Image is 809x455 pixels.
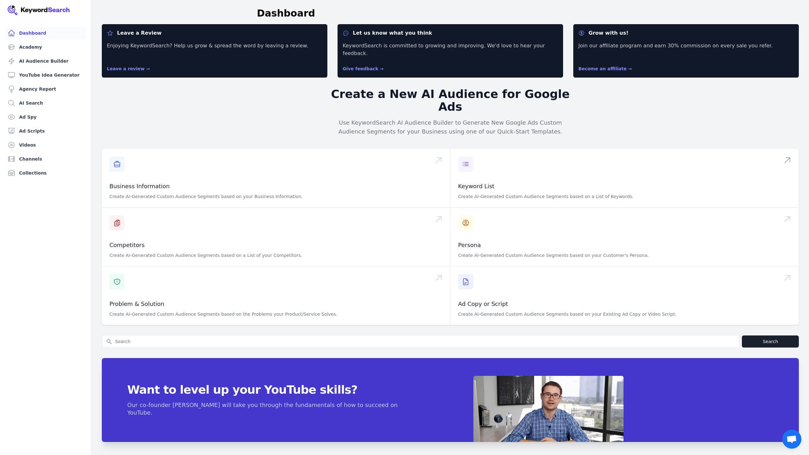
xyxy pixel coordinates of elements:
[380,66,384,71] span: →
[109,183,170,190] a: Business Information
[102,335,739,348] input: Search
[5,69,86,81] a: YouTube Idea Generator
[5,27,86,39] a: Dashboard
[343,29,558,37] dt: Let us know what you think
[5,83,86,95] a: Agency Report
[107,42,322,57] p: Enjoying KeywordSearch? Help us grow & spread the word by leaving a review.
[343,66,384,71] a: Give feedback
[5,153,86,165] a: Channels
[628,66,632,71] span: →
[5,111,86,123] a: Ad Spy
[127,401,422,417] p: Our co-founder [PERSON_NAME] will take you through the fundamentals of how to succeed on YouTube.
[107,66,150,71] a: Leave a review
[5,41,86,53] a: Academy
[127,383,422,396] span: Want to level up your YouTube skills?
[578,66,632,71] a: Become an affiliate
[458,183,494,190] a: Keyword List
[109,242,145,248] a: Competitors
[5,167,86,179] a: Collections
[8,5,70,15] img: Your Company
[5,139,86,151] a: Videos
[257,8,315,19] h1: Dashboard
[343,42,558,57] p: KeywordSearch is committed to growing and improving. We'd love to hear your feedback.
[458,242,481,248] a: Persona
[782,430,801,449] div: Open chat
[5,125,86,137] a: Ad Scripts
[107,29,322,37] dt: Leave a Review
[328,88,573,113] h2: Create a New AI Audience for Google Ads
[146,66,150,71] span: →
[458,300,508,307] a: Ad Copy or Script
[328,118,573,136] p: Use KeywordSearch AI Audience Builder to Generate New Google Ads Custom Audience Segments for you...
[5,55,86,67] a: AI Audience Builder
[742,335,799,348] button: Search
[578,29,794,37] dt: Grow with us!
[578,42,794,57] p: Join our affiliate program and earn 30% commission on every sale you refer.
[5,97,86,109] a: AI Search
[109,300,164,307] a: Problem & Solution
